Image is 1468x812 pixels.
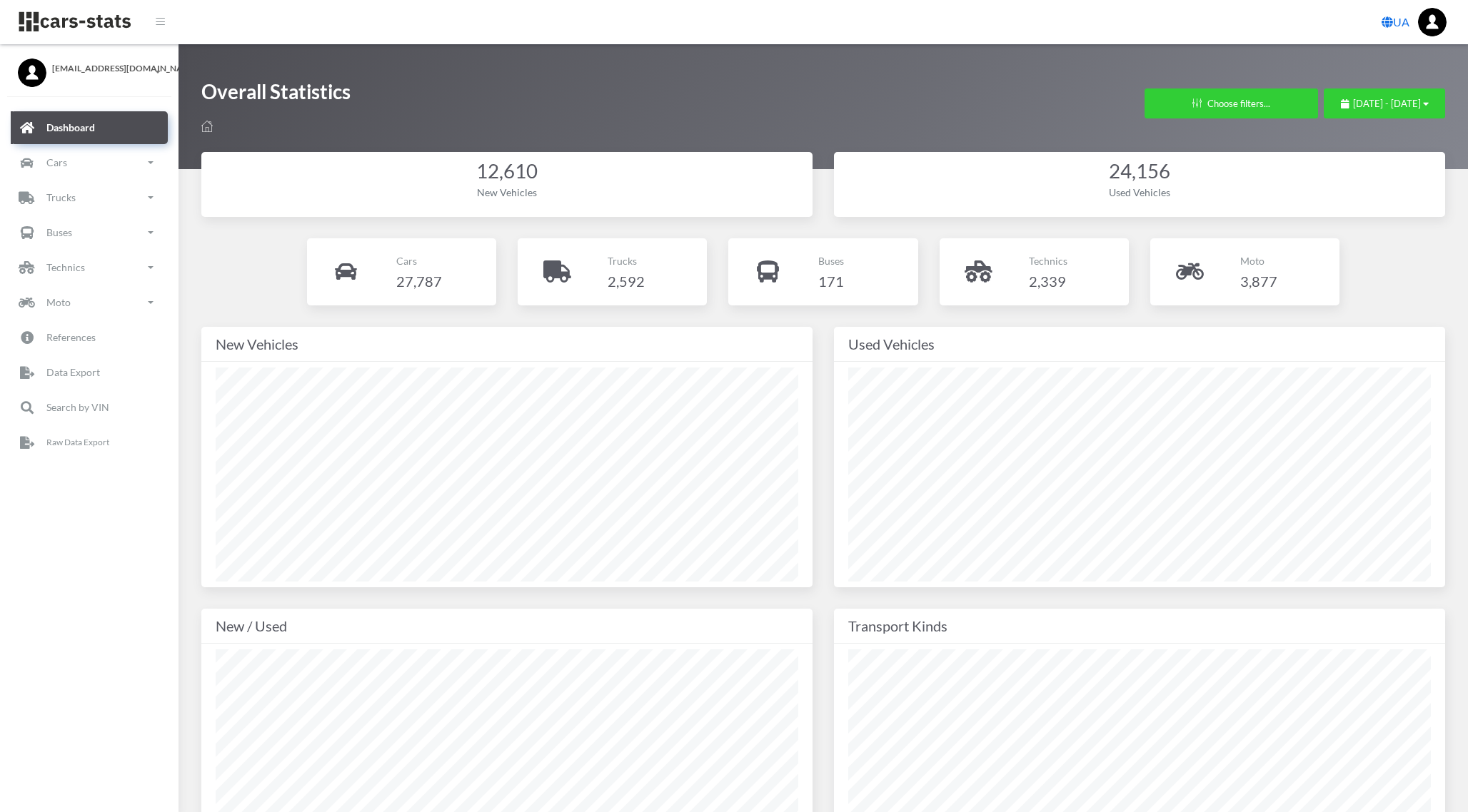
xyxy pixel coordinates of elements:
img: navbar brand [18,11,132,33]
div: Used Vehicles [848,333,1431,355]
div: 12,610 [216,158,798,186]
a: Raw Data Export [11,426,168,459]
p: Buses [818,252,844,270]
p: Trucks [46,188,76,206]
h4: 2,339 [1029,270,1067,293]
button: Choose filters... [1145,88,1318,118]
a: Moto [11,286,168,319]
div: Used Vehicles [848,185,1431,200]
h4: 27,787 [396,270,442,293]
p: Technics [1029,252,1067,270]
p: Moto [46,293,71,311]
h4: 2,592 [608,270,645,293]
a: Dashboard [11,111,168,144]
h1: Overall Statistics [201,78,351,112]
p: Dashboard [46,118,95,136]
span: [EMAIL_ADDRESS][DOMAIN_NAME] [52,62,161,75]
h4: 171 [818,270,844,293]
p: Raw Data Export [46,435,109,450]
p: Data Export [46,363,100,381]
p: Search by VIN [46,398,109,416]
a: Technics [11,251,168,284]
a: Search by VIN [11,391,168,424]
a: References [11,321,168,354]
a: Buses [11,216,168,249]
p: Technics [46,258,85,276]
p: Trucks [608,252,645,270]
p: Cars [396,252,442,270]
a: Trucks [11,181,168,214]
div: New Vehicles [216,185,798,200]
p: Moto [1240,252,1277,270]
a: UA [1376,8,1415,36]
p: Cars [46,153,67,171]
div: Transport Kinds [848,614,1431,637]
button: [DATE] - [DATE] [1324,88,1445,118]
p: References [46,328,96,346]
a: [EMAIL_ADDRESS][DOMAIN_NAME] [18,59,161,75]
div: 24,156 [848,158,1431,186]
div: New / Used [216,614,798,637]
h4: 3,877 [1240,270,1277,293]
img: ... [1418,8,1447,36]
span: [DATE] - [DATE] [1353,98,1421,109]
a: Cars [11,146,168,179]
div: New Vehicles [216,333,798,355]
a: Data Export [11,356,168,389]
p: Buses [46,223,72,241]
